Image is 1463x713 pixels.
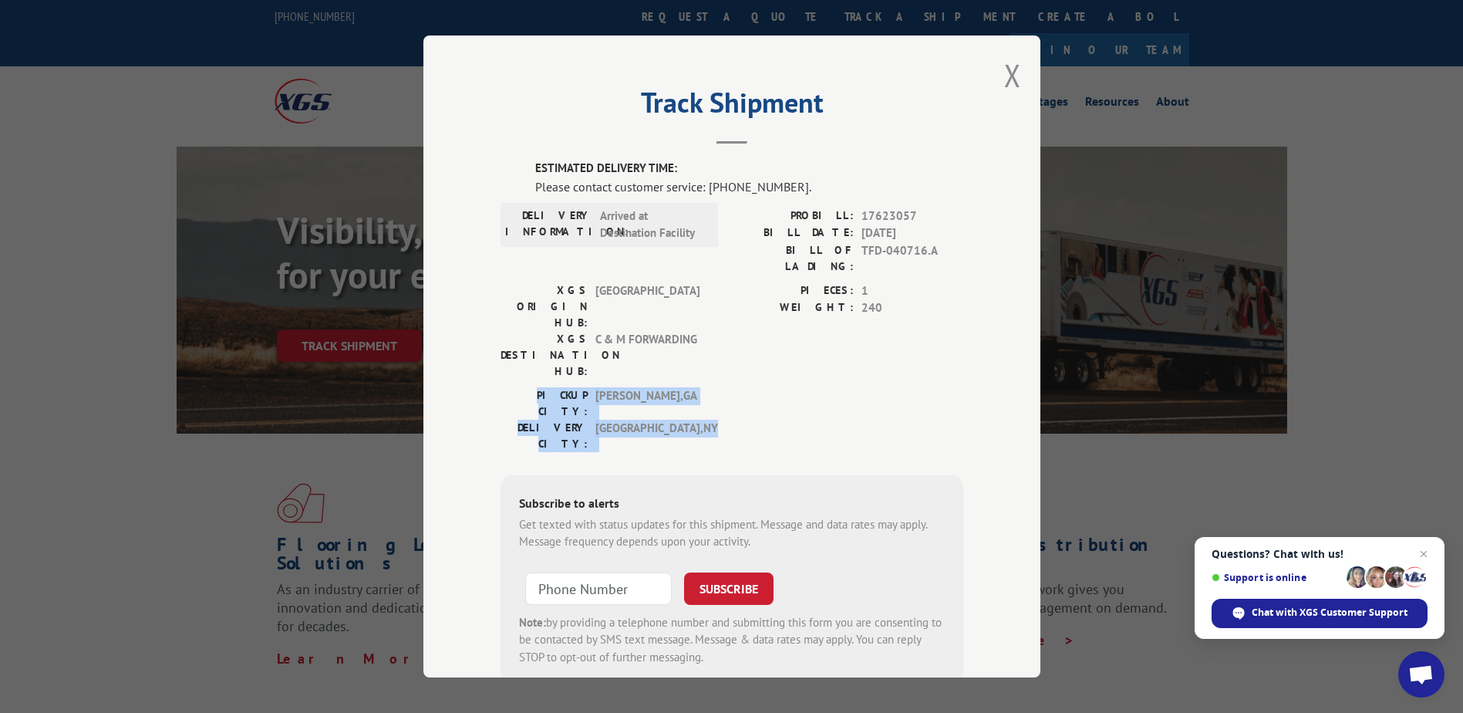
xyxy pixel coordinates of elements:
label: XGS ORIGIN HUB: [501,282,588,331]
label: XGS DESTINATION HUB: [501,331,588,380]
span: TFD-040716.A [861,242,963,275]
label: ESTIMATED DELIVERY TIME: [535,160,963,177]
label: BILL OF LADING: [732,242,854,275]
strong: Note: [519,615,546,630]
span: Support is online [1212,572,1341,583]
div: Chat with XGS Customer Support [1212,599,1428,628]
span: 240 [861,299,963,317]
span: C & M FORWARDING [595,331,699,380]
label: BILL DATE: [732,225,854,242]
span: Chat with XGS Customer Support [1252,606,1407,620]
span: 1 [861,282,963,300]
h2: Track Shipment [501,92,963,121]
button: Close modal [1004,55,1021,96]
div: by providing a telephone number and submitting this form you are consenting to be contacted by SM... [519,614,945,667]
input: Phone Number [525,573,672,605]
span: [GEOGRAPHIC_DATA] , NY [595,420,699,452]
div: Get texted with status updates for this shipment. Message and data rates may apply. Message frequ... [519,516,945,551]
button: SUBSCRIBE [684,573,774,605]
div: Subscribe to alerts [519,494,945,516]
span: [GEOGRAPHIC_DATA] [595,282,699,331]
div: Open chat [1398,651,1444,698]
label: PIECES: [732,282,854,300]
label: WEIGHT: [732,299,854,317]
label: PROBILL: [732,208,854,225]
span: Arrived at Destination Facility [600,208,704,242]
span: Questions? Chat with us! [1212,548,1428,560]
label: DELIVERY CITY: [501,420,588,452]
span: Close chat [1414,545,1433,563]
label: PICKUP CITY: [501,387,588,420]
div: Please contact customer service: [PHONE_NUMBER]. [535,177,963,196]
span: [DATE] [861,225,963,242]
label: DELIVERY INFORMATION: [505,208,592,242]
span: [PERSON_NAME] , GA [595,387,699,420]
span: 17623057 [861,208,963,225]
